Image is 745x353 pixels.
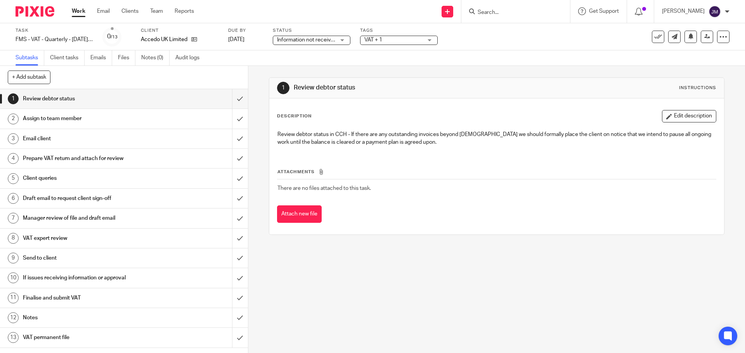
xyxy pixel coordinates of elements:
button: Attach new file [277,205,322,223]
span: Attachments [277,170,315,174]
span: VAT + 1 [364,37,382,43]
span: [DATE] [228,37,244,42]
h1: VAT permanent file [23,332,157,343]
a: Files [118,50,135,65]
a: Reports [175,7,194,15]
small: /13 [111,35,118,39]
input: Search [477,9,547,16]
a: Audit logs [175,50,205,65]
div: 11 [8,293,19,303]
a: Notes (0) [141,50,170,65]
div: 9 [8,253,19,263]
div: 1 [277,82,289,94]
label: Tags [360,28,438,34]
h1: VAT expert review [23,232,157,244]
div: 2 [8,114,19,124]
button: Edit description [662,110,716,122]
label: Client [141,28,218,34]
a: Subtasks [16,50,44,65]
h1: Email client [23,133,157,145]
h1: Client queries [23,172,157,184]
div: Instructions [679,85,716,91]
div: 10 [8,272,19,283]
div: 1 [8,93,19,104]
h1: If issues receiving information or approval [23,272,157,284]
div: 5 [8,173,19,184]
h1: Assign to team member [23,113,157,124]
div: FMS - VAT - Quarterly - June - August, 2025 [16,36,93,43]
h1: Prepare VAT return and attach for review [23,153,157,164]
h1: Finalise and submit VAT [23,292,157,304]
p: Description [277,113,312,119]
label: Status [273,28,350,34]
img: svg%3E [709,5,721,18]
img: Pixie [16,6,54,17]
span: Information not received [277,37,337,43]
div: 13 [8,332,19,343]
a: Clients [121,7,139,15]
div: 8 [8,233,19,244]
label: Due by [228,28,263,34]
h1: Manager review of file and draft email [23,212,157,224]
div: 4 [8,153,19,164]
button: + Add subtask [8,71,50,84]
p: [PERSON_NAME] [662,7,705,15]
a: Client tasks [50,50,85,65]
div: 12 [8,312,19,323]
h1: Send to client [23,252,157,264]
a: Emails [90,50,112,65]
h1: Notes [23,312,157,324]
h1: Review debtor status [294,84,513,92]
label: Task [16,28,93,34]
div: 0 [107,32,118,41]
a: Team [150,7,163,15]
p: Review debtor status in CCH - If there are any outstanding invoices beyond [DEMOGRAPHIC_DATA] we ... [277,131,716,146]
h1: Draft email to request client sign-off [23,193,157,204]
a: Work [72,7,85,15]
div: FMS - VAT - Quarterly - [DATE] - [DATE] [16,36,93,43]
div: 3 [8,133,19,144]
span: There are no files attached to this task. [277,186,371,191]
div: 7 [8,213,19,224]
a: Email [97,7,110,15]
p: Accedo UK Limited [141,36,187,43]
span: Get Support [589,9,619,14]
div: 6 [8,193,19,204]
h1: Review debtor status [23,93,157,105]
